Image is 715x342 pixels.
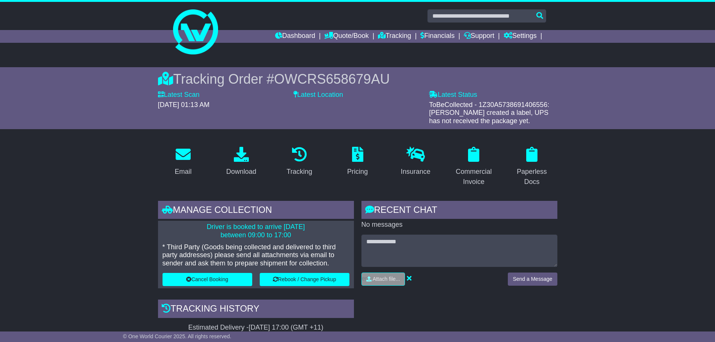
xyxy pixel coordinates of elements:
div: Insurance [401,167,431,177]
div: Paperless Docs [512,167,552,187]
a: Financials [420,30,455,43]
div: RECENT CHAT [361,201,557,221]
button: Cancel Booking [163,273,252,286]
label: Latest Status [429,91,477,99]
label: Latest Scan [158,91,200,99]
div: Tracking [286,167,312,177]
a: Download [221,144,261,179]
div: Email [175,167,191,177]
span: OWCRS658679AU [274,71,390,87]
div: Manage collection [158,201,354,221]
a: Insurance [396,144,435,179]
label: Latest Location [294,91,343,99]
div: Tracking history [158,300,354,320]
button: Rebook / Change Pickup [260,273,349,286]
a: Commercial Invoice [449,144,499,190]
span: ToBeCollected - 1Z30A5738691406556: [PERSON_NAME] created a label, UPS has not received the packa... [429,101,549,125]
p: No messages [361,221,557,229]
p: * Third Party (Goods being collected and delivered to third party addresses) please send all atta... [163,243,349,268]
a: Tracking [281,144,317,179]
a: Pricing [342,144,373,179]
span: [DATE] 01:13 AM [158,101,210,108]
a: Tracking [378,30,411,43]
span: © One World Courier 2025. All rights reserved. [123,333,232,339]
a: Paperless Docs [507,144,557,190]
div: Estimated Delivery - [158,324,354,332]
div: Pricing [347,167,368,177]
div: Download [226,167,256,177]
div: [DATE] 17:00 (GMT +11) [249,324,324,332]
button: Send a Message [508,273,557,286]
a: Quote/Book [324,30,369,43]
a: Support [464,30,494,43]
a: Email [170,144,196,179]
a: Dashboard [275,30,315,43]
div: Tracking Order # [158,71,557,87]
div: Commercial Invoice [453,167,494,187]
a: Settings [504,30,537,43]
p: Driver is booked to arrive [DATE] between 09:00 to 17:00 [163,223,349,239]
